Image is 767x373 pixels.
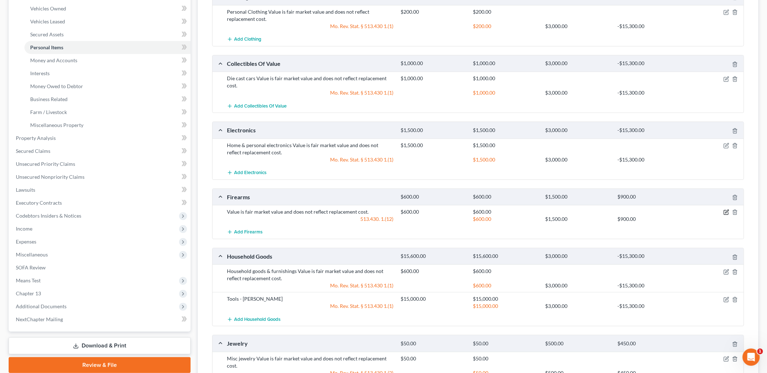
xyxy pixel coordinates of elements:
span: Vehicles Owned [30,5,66,12]
div: Household goods & furnishings Value is fair market value and does not reflect replacement cost. [223,268,397,282]
div: $3,000.00 [542,60,614,67]
a: Miscellaneous Property [24,119,191,132]
a: Executory Contracts [10,196,191,209]
div: $1,500.00 [469,156,542,163]
span: Vehicles Leased [30,18,65,24]
a: Property Analysis [10,132,191,145]
button: Add Household Goods [227,313,280,326]
span: Add Electronics [234,170,266,176]
button: Add Firearms [227,226,262,239]
span: Miscellaneous Property [30,122,83,128]
span: Business Related [30,96,68,102]
div: -$15,300.00 [614,156,686,163]
div: -$15,300.00 [614,23,686,30]
span: Executory Contracts [16,200,62,206]
div: -$15,300.00 [614,282,686,289]
span: Unsecured Priority Claims [16,161,75,167]
div: Mo. Rev. Stat. § 513.430 1.(1) [223,303,397,310]
div: $600.00 [397,208,469,215]
div: $3,000.00 [542,303,614,310]
a: Money and Accounts [24,54,191,67]
iframe: Intercom live chat [743,349,760,366]
div: Die cast cars Value is fair market value and does not reflect replacement cost. [223,75,397,89]
div: Mo. Rev. Stat. § 513.430 1.(1) [223,23,397,30]
span: Miscellaneous [16,251,48,258]
div: $1,500.00 [542,194,614,200]
div: $1,000.00 [469,60,542,67]
a: Secured Assets [24,28,191,41]
div: Household Goods [223,253,397,260]
a: Unsecured Priority Claims [10,158,191,170]
span: Money Owed to Debtor [30,83,83,89]
div: $3,000.00 [542,253,614,260]
span: Property Analysis [16,135,56,141]
div: $1,000.00 [397,75,469,82]
a: Farm / Livestock [24,106,191,119]
div: $50.00 [397,355,469,362]
span: Add Household Goods [234,317,280,322]
div: -$15,300.00 [614,60,686,67]
a: SOFA Review [10,261,191,274]
div: Tools - [PERSON_NAME] [223,295,397,303]
a: Interests [24,67,191,80]
div: $3,000.00 [542,282,614,289]
div: 513.430. 1.(12) [223,215,397,223]
span: Additional Documents [16,303,67,309]
div: Mo. Rev. Stat. § 513.430 1.(1) [223,89,397,96]
div: $15,000.00 [469,303,542,310]
div: $15,600.00 [397,253,469,260]
a: Money Owed to Debtor [24,80,191,93]
div: $1,500.00 [469,127,542,134]
div: Electronics [223,126,397,134]
div: $1,500.00 [469,142,542,149]
a: Unsecured Nonpriority Claims [10,170,191,183]
span: Unsecured Nonpriority Claims [16,174,85,180]
a: Personal Items [24,41,191,54]
div: $600.00 [469,282,542,289]
a: NextChapter Mailing [10,313,191,326]
a: Business Related [24,93,191,106]
span: Secured Claims [16,148,50,154]
div: $450.00 [614,340,686,347]
span: Lawsuits [16,187,35,193]
div: $1,000.00 [397,60,469,67]
span: Add Collectibles Of Value [234,103,287,109]
a: Download & Print [9,337,191,354]
div: $600.00 [469,194,542,200]
div: Collectibles Of Value [223,60,397,67]
div: Home & personal electronics Value is fair market value and does not reflect replacement cost. [223,142,397,156]
div: $1,500.00 [542,215,614,223]
span: Expenses [16,238,36,245]
div: -$15,300.00 [614,253,686,260]
div: $900.00 [614,194,686,200]
a: Lawsuits [10,183,191,196]
div: $1,500.00 [397,127,469,134]
div: Mo. Rev. Stat. § 513.430 1.(1) [223,282,397,289]
span: 1 [757,349,763,354]
div: $1,500.00 [397,142,469,149]
button: Add Collectibles Of Value [227,99,287,113]
span: SOFA Review [16,264,46,270]
div: $1,000.00 [469,89,542,96]
a: Review & File [9,357,191,373]
div: -$15,300.00 [614,89,686,96]
div: Jewelry [223,340,397,347]
div: $15,000.00 [469,295,542,303]
div: $3,000.00 [542,156,614,163]
span: Add Firearms [234,229,262,235]
div: $3,000.00 [542,23,614,30]
div: $50.00 [397,340,469,347]
span: Codebtors Insiders & Notices [16,213,81,219]
div: $1,000.00 [469,75,542,82]
a: Secured Claims [10,145,191,158]
div: Value is fair market value and does not reflect replacement cost. [223,208,397,215]
span: Farm / Livestock [30,109,67,115]
div: $600.00 [469,208,542,215]
div: $15,600.00 [469,253,542,260]
div: Personal Clothing Value is fair market value and does not reflect replacement cost. [223,8,397,23]
div: $200.00 [397,8,469,15]
div: $50.00 [469,340,542,347]
div: $500.00 [542,340,614,347]
a: Vehicles Leased [24,15,191,28]
button: Add Electronics [227,166,266,179]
